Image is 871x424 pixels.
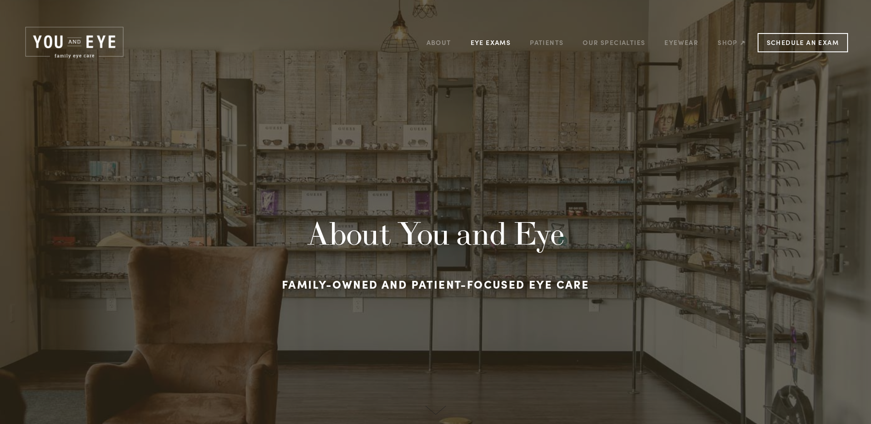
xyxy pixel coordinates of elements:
a: Schedule an Exam [758,33,848,52]
h3: Family-owned and patient-focused eye care [184,273,687,295]
a: Eye Exams [471,35,511,50]
a: Patients [530,35,563,50]
img: Rochester, MN | You and Eye | Family Eye Care [23,25,126,60]
a: Shop ↗ [718,35,746,50]
a: About [427,35,451,50]
h1: About You and Eye [184,215,687,252]
a: Eyewear [664,35,698,50]
a: Our Specialties [583,38,645,47]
